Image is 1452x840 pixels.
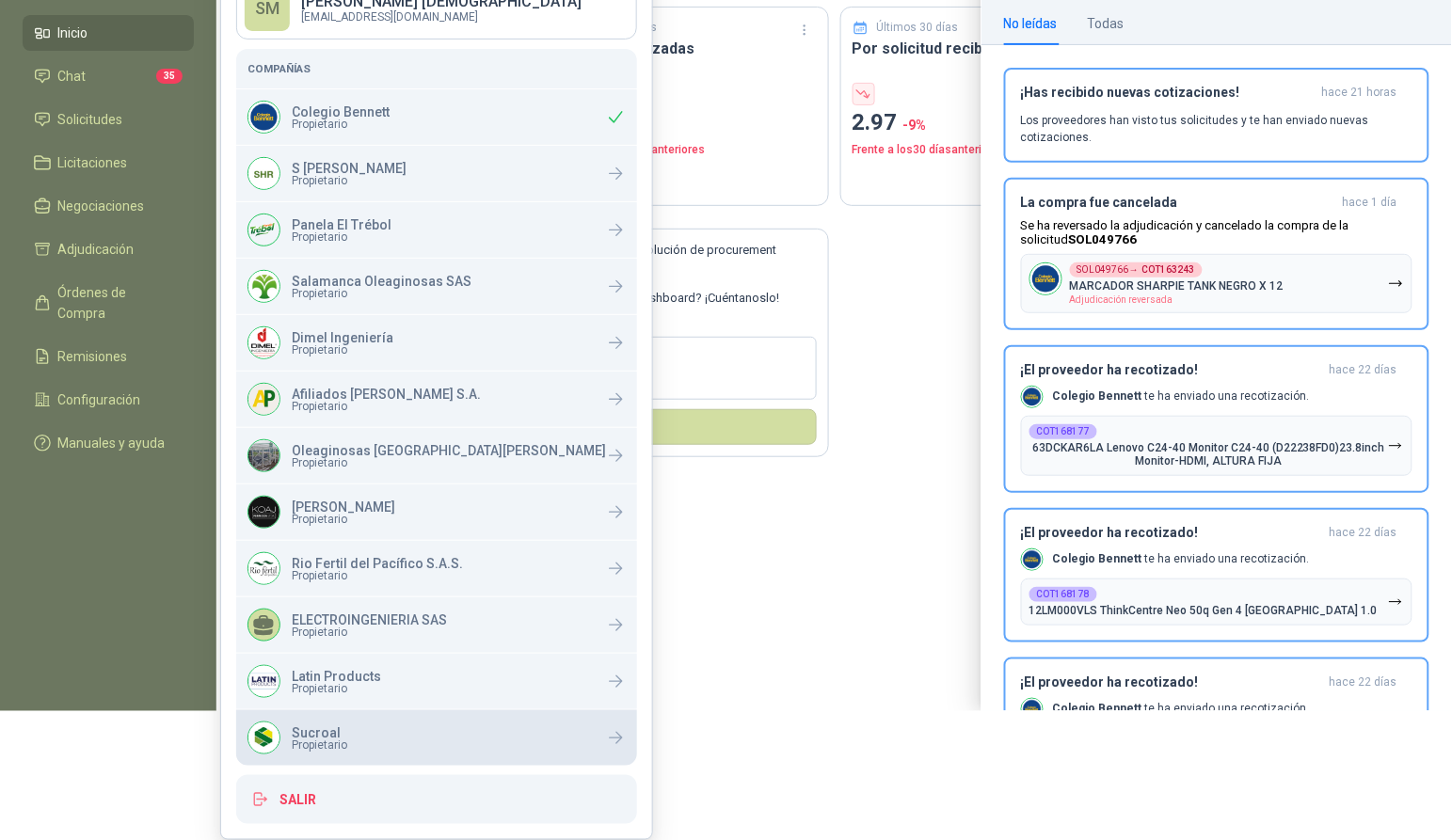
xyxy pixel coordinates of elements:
[292,401,481,412] span: Propietario
[1053,551,1310,567] p: te ha enviado una recotización.
[292,444,606,457] p: Oleaginosas [GEOGRAPHIC_DATA][PERSON_NAME]
[248,327,279,358] img: Company Logo
[1021,674,1322,690] h3: ¡El proveedor ha recotizado!
[292,288,471,299] span: Propietario
[1021,85,1315,101] h3: ¡Has recibido nuevas cotizaciones!
[292,331,393,344] p: Dimel Ingeniería
[292,670,381,683] p: Latin Products
[1021,416,1412,476] button: COT16817763DCKAR6LA Lenovo C24-40 Monitor C24-40 (D22238FD0)23.8inch Monitor-HDMI, ALTURA FIJA
[236,654,637,709] a: Company LogoLatin ProductsPropietario
[1053,388,1310,404] p: te ha enviado una recotización.
[248,497,279,528] img: Company Logo
[292,162,407,175] p: S [PERSON_NAME]
[248,722,279,753] img: Company Logo
[1070,279,1284,293] p: MARCADOR SHARPIE TANK NEGRO X 12
[1004,13,1058,34] div: No leídas
[23,145,194,181] a: Licitaciones
[248,214,279,246] img: Company Logo
[1021,254,1412,313] button: Company LogoSOL049766→COT163243MARCADOR SHARPIE TANK NEGRO X 12Adjudicación reversada
[292,119,390,130] span: Propietario
[236,315,637,371] a: Company LogoDimel IngenieríaPropietario
[1330,525,1397,541] span: hace 22 días
[23,102,194,137] a: Solicitudes
[1021,362,1322,378] h3: ¡El proveedor ha recotizado!
[292,388,481,401] p: Afiliados [PERSON_NAME] S.A.
[292,275,471,288] p: Salamanca Oleaginosas SAS
[236,259,637,314] a: Company LogoSalamanca Oleaginosas SASPropietario
[1053,389,1142,403] b: Colegio Bennett
[1142,265,1195,275] b: COT163243
[1343,195,1397,211] span: hace 1 día
[1021,195,1335,211] h3: La compra fue cancelada
[236,146,637,201] div: Company LogoS [PERSON_NAME]Propietario
[1004,68,1429,163] button: ¡Has recibido nuevas cotizaciones!hace 21 horas Los proveedores han visto tus solicitudes y te ha...
[58,23,88,43] span: Inicio
[58,66,87,87] span: Chat
[236,428,637,483] a: Company LogoOleaginosas [GEOGRAPHIC_DATA][PERSON_NAME]Propietario
[58,346,128,367] span: Remisiones
[1004,178,1429,330] button: La compra fue canceladahace 1 día Se ha reversado la adjudicación y cancelado la compra de la sol...
[1021,578,1412,626] button: COT16817812LM000VLS ThinkCentre Neo 50q Gen 4 [GEOGRAPHIC_DATA] 1.0
[1030,263,1061,294] img: Company Logo
[236,372,637,427] a: Company LogoAfiliados [PERSON_NAME] S.A.Propietario
[292,457,606,468] span: Propietario
[292,613,447,626] p: ELECTROINGENIERIA SAS
[23,58,194,94] a: Chat35
[1021,112,1412,146] p: Los proveedores han visto tus solicitudes y te han enviado nuevas cotizaciones.
[1029,604,1378,617] p: 12LM000VLS ThinkCentre Neo 50q Gen 4 [GEOGRAPHIC_DATA] 1.0
[248,271,279,302] img: Company Logo
[23,339,194,374] a: Remisiones
[248,158,279,189] img: Company Logo
[58,282,176,324] span: Órdenes de Compra
[292,500,395,514] p: [PERSON_NAME]
[292,175,407,186] span: Propietario
[292,231,391,243] span: Propietario
[1322,85,1397,101] span: hace 21 horas
[248,666,279,697] img: Company Logo
[292,344,393,356] span: Propietario
[1330,362,1397,378] span: hace 22 días
[236,775,637,824] button: Salir
[1088,13,1125,34] div: Todas
[247,60,626,77] h5: Compañías
[156,69,183,84] span: 35
[236,202,637,258] a: Company LogoPanela El TrébolPropietario
[236,89,637,145] div: Company LogoColegio BennettPropietario
[292,739,347,751] span: Propietario
[248,102,279,133] img: Company Logo
[23,425,194,461] a: Manuales y ayuda
[1069,232,1138,246] b: SOL049766
[248,440,279,471] img: Company Logo
[1029,441,1388,468] p: 63DCKAR6LA Lenovo C24-40 Monitor C24-40 (D22238FD0)23.8inch Monitor-HDMI, ALTURA FIJA
[23,275,194,331] a: Órdenes de Compra
[292,557,463,570] p: Rio Fertil del Pacífico S.A.S.
[1053,552,1142,565] b: Colegio Bennett
[236,597,637,653] a: ELECTROINGENIERIA SASPropietario
[58,152,128,173] span: Licitaciones
[248,384,279,415] img: Company Logo
[1021,525,1322,541] h3: ¡El proveedor ha recotizado!
[236,484,637,540] a: Company Logo[PERSON_NAME]Propietario
[292,105,390,119] p: Colegio Bennett
[236,710,637,766] a: Company LogoSucroalPropietario
[1004,508,1429,642] button: ¡El proveedor ha recotizado!hace 22 días Company LogoColegio Bennett te ha enviado una recotizaci...
[58,196,145,216] span: Negociaciones
[58,433,166,453] span: Manuales y ayuda
[292,626,447,638] span: Propietario
[1070,262,1203,277] div: SOL049766 →
[23,231,194,267] a: Adjudicación
[1004,658,1429,792] button: ¡El proveedor ha recotizado!hace 22 días Company LogoColegio Bennett te ha enviado una recotización.
[23,382,194,418] a: Configuración
[1037,590,1090,599] b: COT168178
[292,218,391,231] p: Panela El Trébol
[1022,387,1043,407] img: Company Logo
[292,570,463,581] span: Propietario
[1330,674,1397,690] span: hace 22 días
[236,541,637,596] a: Company LogoRio Fertil del Pacífico S.A.S.Propietario
[58,389,141,410] span: Configuración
